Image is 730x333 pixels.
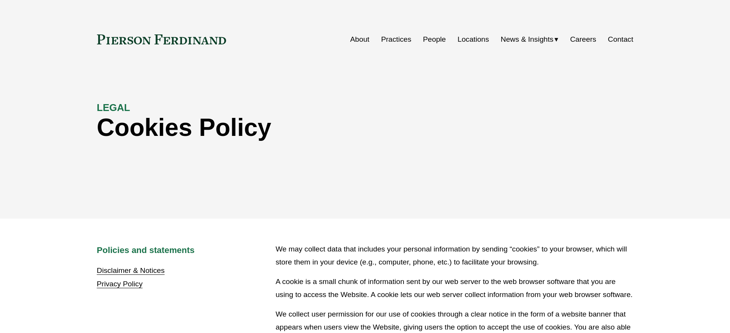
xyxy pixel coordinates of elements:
strong: Policies and statements [97,245,195,255]
p: A cookie is a small chunk of information sent by our web server to the web browser software that ... [276,275,633,302]
a: Contact [608,32,633,47]
a: Practices [381,32,411,47]
a: folder dropdown [501,32,559,47]
h1: Cookies Policy [97,114,499,142]
a: Disclaimer & Notices [97,266,165,274]
a: Careers [570,32,596,47]
strong: LEGAL [97,102,130,113]
a: About [350,32,369,47]
p: We may collect data that includes your personal information by sending “cookies” to your browser,... [276,243,633,269]
a: People [423,32,446,47]
a: Privacy Policy [97,280,143,288]
a: Locations [458,32,489,47]
span: News & Insights [501,33,554,46]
